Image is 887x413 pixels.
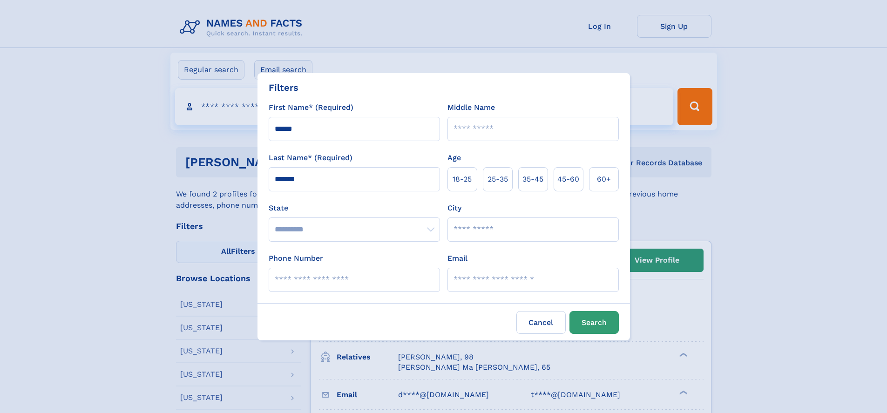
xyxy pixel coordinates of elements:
[447,253,467,264] label: Email
[269,102,353,113] label: First Name* (Required)
[522,174,543,185] span: 35‑45
[447,152,461,163] label: Age
[597,174,611,185] span: 60+
[447,102,495,113] label: Middle Name
[447,203,461,214] label: City
[269,152,352,163] label: Last Name* (Required)
[269,253,323,264] label: Phone Number
[488,174,508,185] span: 25‑35
[269,203,440,214] label: State
[569,311,619,334] button: Search
[516,311,566,334] label: Cancel
[557,174,579,185] span: 45‑60
[453,174,472,185] span: 18‑25
[269,81,298,95] div: Filters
